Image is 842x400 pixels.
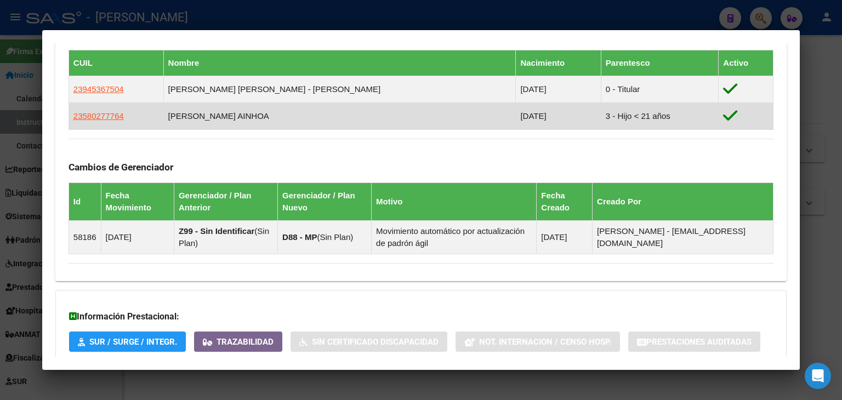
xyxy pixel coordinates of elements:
th: Fecha Creado [537,183,593,221]
th: Gerenciador / Plan Anterior [174,183,277,221]
td: ( ) [278,221,372,254]
th: CUIL [69,50,163,76]
button: Sin Certificado Discapacidad [291,332,447,352]
span: Trazabilidad [217,337,274,347]
span: 23945367504 [73,84,124,94]
td: [DATE] [516,103,601,130]
td: [PERSON_NAME] [PERSON_NAME] - [PERSON_NAME] [163,76,516,103]
span: SUR / SURGE / INTEGR. [89,337,177,347]
th: Gerenciador / Plan Nuevo [278,183,372,221]
th: Id [69,183,101,221]
td: [PERSON_NAME] AINHOA [163,103,516,130]
h3: Información Prestacional: [69,310,773,323]
td: 58186 [69,221,101,254]
button: SUR / SURGE / INTEGR. [69,332,186,352]
h3: Cambios de Gerenciador [69,161,773,173]
td: [DATE] [537,221,593,254]
th: Parentesco [601,50,718,76]
button: Trazabilidad [194,332,282,352]
th: Nombre [163,50,516,76]
td: ( ) [174,221,277,254]
button: Not. Internacion / Censo Hosp. [456,332,620,352]
th: Fecha Movimiento [101,183,174,221]
td: [PERSON_NAME] - [EMAIL_ADDRESS][DOMAIN_NAME] [593,221,773,254]
th: Motivo [372,183,537,221]
th: Activo [719,50,773,76]
td: 0 - Titular [601,76,718,103]
strong: Z99 - Sin Identificar [179,226,254,236]
span: Not. Internacion / Censo Hosp. [479,337,611,347]
span: Sin Plan [320,232,350,242]
th: Nacimiento [516,50,601,76]
span: 23580277764 [73,111,124,121]
span: Prestaciones Auditadas [646,337,752,347]
button: Prestaciones Auditadas [628,332,760,352]
strong: D88 - MP [282,232,317,242]
td: 3 - Hijo < 21 años [601,103,718,130]
div: Open Intercom Messenger [805,363,831,389]
td: [DATE] [516,76,601,103]
th: Creado Por [593,183,773,221]
td: Movimiento automático por actualización de padrón ágil [372,221,537,254]
td: [DATE] [101,221,174,254]
span: Sin Certificado Discapacidad [312,337,439,347]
